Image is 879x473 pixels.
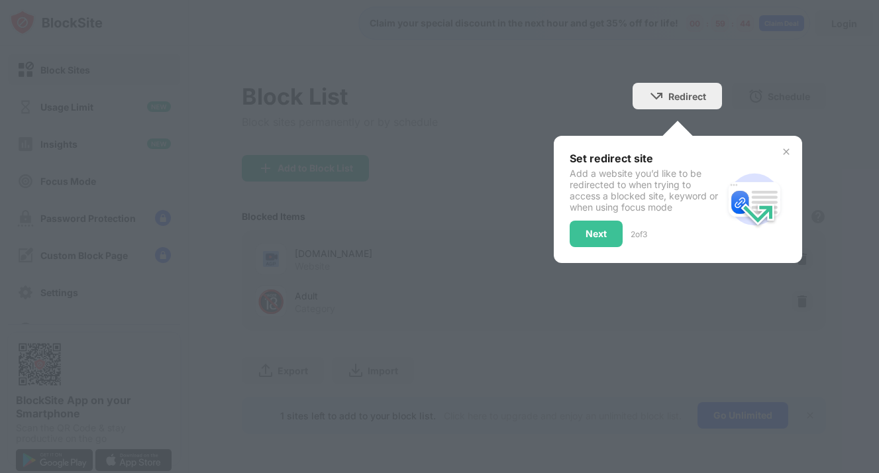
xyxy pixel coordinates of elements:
[631,229,647,239] div: 2 of 3
[723,168,786,231] img: redirect.svg
[586,229,607,239] div: Next
[570,168,723,213] div: Add a website you’d like to be redirected to when trying to access a blocked site, keyword or whe...
[781,146,792,157] img: x-button.svg
[570,152,723,165] div: Set redirect site
[668,91,706,102] div: Redirect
